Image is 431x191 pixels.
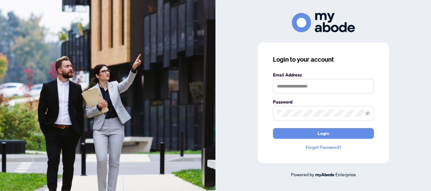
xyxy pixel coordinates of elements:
span: Login [318,128,329,138]
button: Login [273,128,374,139]
label: Password [273,98,374,105]
h3: Login to your account [273,55,374,64]
span: Powered by [291,171,314,177]
a: Forgot Password? [273,144,374,151]
img: ma-logo [292,13,355,32]
label: Email Address [273,71,374,78]
span: eye-invisible [365,111,370,115]
a: myAbode [315,171,334,178]
span: Enterprise [335,171,356,177]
